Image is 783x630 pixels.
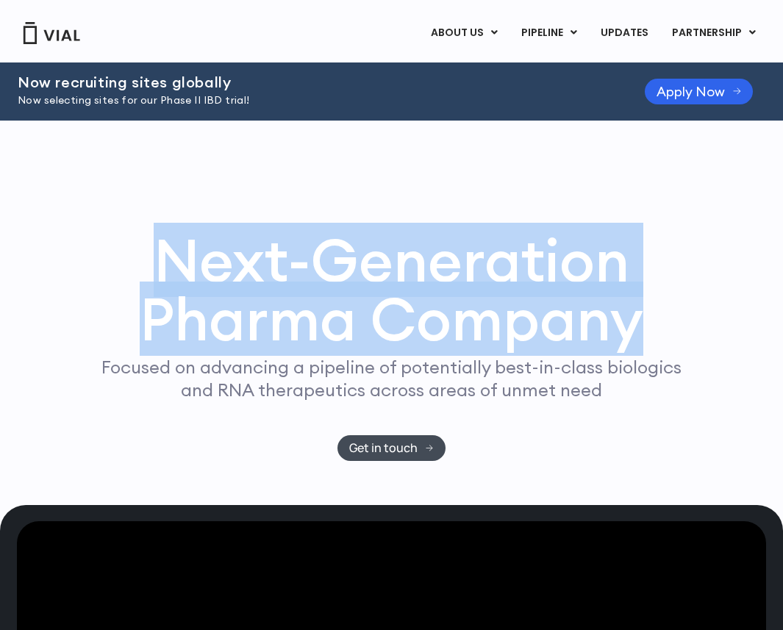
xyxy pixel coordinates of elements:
[74,231,710,348] h1: Next-Generation Pharma Company
[657,86,725,97] span: Apply Now
[419,21,509,46] a: ABOUT USMenu Toggle
[18,74,608,90] h2: Now recruiting sites globally
[589,21,659,46] a: UPDATES
[660,21,768,46] a: PARTNERSHIPMenu Toggle
[349,443,418,454] span: Get in touch
[510,21,588,46] a: PIPELINEMenu Toggle
[96,356,688,401] p: Focused on advancing a pipeline of potentially best-in-class biologics and RNA therapeutics acros...
[22,22,81,44] img: Vial Logo
[337,435,446,461] a: Get in touch
[18,93,608,109] p: Now selecting sites for our Phase II IBD trial!
[645,79,753,104] a: Apply Now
